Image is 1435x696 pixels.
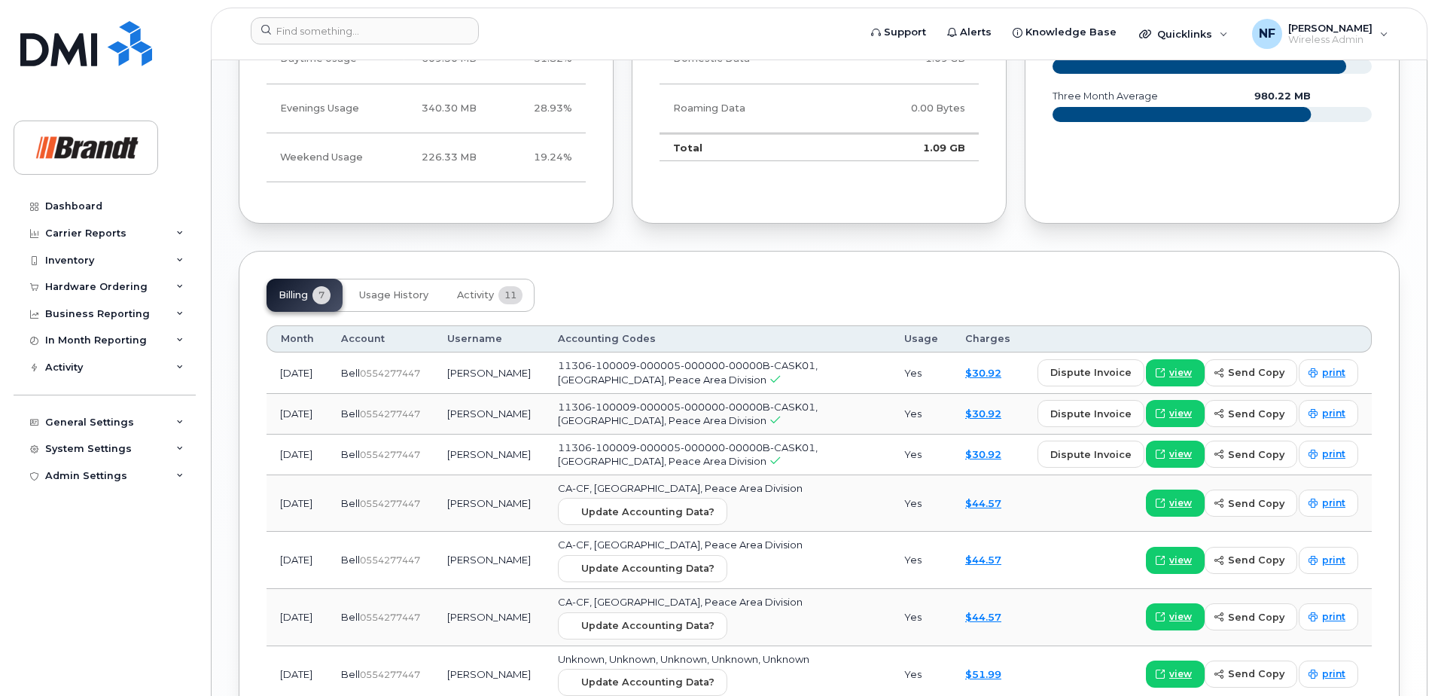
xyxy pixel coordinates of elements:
[434,475,544,533] td: [PERSON_NAME]
[891,353,952,393] td: Yes
[891,394,952,435] td: Yes
[498,286,523,304] span: 11
[558,498,727,525] button: Update Accounting Data?
[1228,553,1284,567] span: send copy
[1322,366,1345,380] span: print
[1228,496,1284,511] span: send copy
[267,532,328,589] td: [DATE]
[1169,366,1192,380] span: view
[341,554,360,566] span: Bell
[251,17,479,44] input: Find something...
[965,554,1001,566] a: $44.57
[1322,667,1345,681] span: print
[1322,407,1345,420] span: print
[1205,441,1297,468] button: send copy
[1052,90,1158,102] text: three month average
[434,325,544,353] th: Username
[558,555,727,582] button: Update Accounting Data?
[360,554,420,566] span: 0554277447
[1322,554,1345,567] span: print
[1242,19,1399,49] div: Noah Fouillard
[1259,25,1275,43] span: NF
[1299,400,1358,427] a: print
[1025,25,1117,40] span: Knowledge Base
[558,482,803,494] span: CA-CF, [GEOGRAPHIC_DATA], Peace Area Division
[1322,447,1345,461] span: print
[965,367,1001,379] a: $30.92
[1146,400,1205,427] a: view
[1050,447,1132,462] span: dispute invoice
[359,289,428,301] span: Usage History
[1205,359,1297,386] button: send copy
[965,448,1001,460] a: $30.92
[434,589,544,646] td: [PERSON_NAME]
[1002,17,1127,47] a: Knowledge Base
[1205,400,1297,427] button: send copy
[660,133,839,162] td: Total
[1169,610,1192,624] span: view
[1146,490,1205,517] a: view
[1205,490,1297,517] button: send copy
[1299,490,1358,517] a: print
[1254,90,1311,102] text: 980.22 MB
[267,133,384,182] td: Weekend Usage
[1146,603,1205,630] a: view
[1299,661,1358,688] a: print
[1228,447,1284,462] span: send copy
[1146,441,1205,468] a: view
[891,532,952,589] td: Yes
[581,675,714,689] span: Update Accounting Data?
[558,539,803,551] span: CA-CF, [GEOGRAPHIC_DATA], Peace Area Division
[1157,28,1212,40] span: Quicklinks
[1037,359,1144,386] button: dispute invoice
[341,611,360,623] span: Bell
[267,475,328,533] td: [DATE]
[884,25,926,40] span: Support
[965,668,1001,680] a: $51.99
[267,435,328,475] td: [DATE]
[1322,610,1345,624] span: print
[1050,365,1132,380] span: dispute invoice
[891,475,952,533] td: Yes
[581,505,714,519] span: Update Accounting Data?
[434,394,544,435] td: [PERSON_NAME]
[558,596,803,608] span: CA-CF, [GEOGRAPHIC_DATA], Peace Area Division
[1288,22,1373,34] span: [PERSON_NAME]
[1169,447,1192,461] span: view
[861,17,937,47] a: Support
[1037,400,1144,427] button: dispute invoice
[341,497,360,509] span: Bell
[1050,407,1132,421] span: dispute invoice
[267,84,586,133] tr: Weekdays from 6:00pm to 8:00am
[1146,661,1205,688] a: view
[1129,19,1238,49] div: Quicklinks
[341,668,360,680] span: Bell
[267,353,328,393] td: [DATE]
[839,84,979,133] td: 0.00 Bytes
[1205,603,1297,630] button: send copy
[1228,365,1284,380] span: send copy
[1205,547,1297,574] button: send copy
[1169,496,1192,510] span: view
[960,25,992,40] span: Alerts
[558,669,727,696] button: Update Accounting Data?
[965,408,1001,420] a: $30.92
[1322,496,1345,510] span: print
[360,408,420,420] span: 0554277447
[360,612,420,623] span: 0554277447
[267,133,586,182] tr: Friday from 6:00pm to Monday 8:00am
[360,498,420,509] span: 0554277447
[1299,547,1358,574] a: print
[457,289,494,301] span: Activity
[558,441,818,468] span: 11306-100009-000005-000000-00000B-CASK01, [GEOGRAPHIC_DATA], Peace Area Division
[581,618,714,633] span: Update Accounting Data?
[952,325,1024,353] th: Charges
[267,589,328,646] td: [DATE]
[1228,407,1284,421] span: send copy
[1228,667,1284,681] span: send copy
[891,325,952,353] th: Usage
[1169,407,1192,420] span: view
[490,84,586,133] td: 28.93%
[660,84,839,133] td: Roaming Data
[360,449,420,460] span: 0554277447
